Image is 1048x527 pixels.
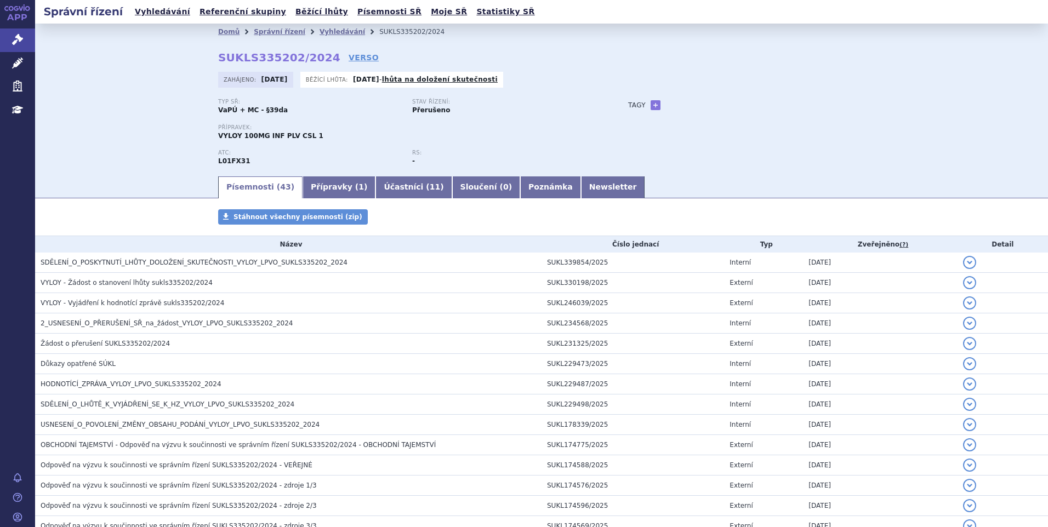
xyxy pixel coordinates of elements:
a: Účastníci (11) [375,176,452,198]
td: SUKL178339/2025 [542,415,724,435]
a: Newsletter [581,176,645,198]
p: Typ SŘ: [218,99,401,105]
strong: SUKLS335202/2024 [218,51,340,64]
td: [DATE] [803,394,957,415]
p: - [353,75,498,84]
a: Písemnosti (43) [218,176,303,198]
abbr: (?) [899,241,908,249]
button: detail [963,377,976,391]
h2: Správní řízení [35,4,132,19]
span: Externí [730,340,753,347]
span: VYLOY - Žádost o stanovení lhůty sukls335202/2024 [41,279,213,287]
span: Odpověď na výzvu k součinnosti ve správním řízení SUKLS335202/2024 - zdroje 1/3 [41,482,317,489]
a: Vyhledávání [320,28,365,36]
button: detail [963,337,976,350]
a: VERSO [349,52,379,63]
strong: ZOLBETUXIMAB [218,157,250,165]
td: SUKL229473/2025 [542,354,724,374]
td: SUKL234568/2025 [542,313,724,334]
span: 0 [503,182,509,191]
span: Zahájeno: [224,75,258,84]
a: Písemnosti SŘ [354,4,425,19]
span: Externí [730,441,753,449]
a: Správní řízení [254,28,305,36]
button: detail [963,459,976,472]
p: ATC: [218,150,401,156]
button: detail [963,256,976,269]
td: [DATE] [803,273,957,293]
th: Typ [724,236,803,253]
td: [DATE] [803,253,957,273]
strong: [DATE] [261,76,288,83]
span: Interní [730,380,751,388]
span: SDĚLENÍ_O_LHŮTĚ_K_VYJÁDŘENÍ_SE_K_HZ_VYLOY_LPVO_SUKLS335202_2024 [41,400,294,408]
th: Název [35,236,542,253]
button: detail [963,418,976,431]
td: [DATE] [803,496,957,516]
a: Přípravky (1) [303,176,375,198]
button: detail [963,317,976,330]
a: + [651,100,660,110]
h3: Tagy [628,99,646,112]
td: SUKL174576/2025 [542,476,724,496]
a: Běžící lhůty [292,4,351,19]
span: 43 [280,182,291,191]
td: SUKL174596/2025 [542,496,724,516]
strong: - [412,157,415,165]
span: OBCHODNÍ TAJEMSTVÍ - Odpověď na výzvu k součinnosti ve správním řízení SUKLS335202/2024 - OBCHODN... [41,441,436,449]
td: SUKL174775/2025 [542,435,724,455]
span: 2_USNESENÍ_O_PŘERUŠENÍ_SŘ_na_žádost_VYLOY_LPVO_SUKLS335202_2024 [41,319,293,327]
td: [DATE] [803,435,957,455]
span: 1 [358,182,364,191]
td: SUKL339854/2025 [542,253,724,273]
span: Interní [730,319,751,327]
td: SUKL330198/2025 [542,273,724,293]
th: Detail [958,236,1048,253]
li: SUKLS335202/2024 [379,24,459,40]
a: lhůta na doložení skutečnosti [382,76,498,83]
th: Číslo jednací [542,236,724,253]
button: detail [963,357,976,370]
a: Stáhnout všechny písemnosti (zip) [218,209,368,225]
strong: Přerušeno [412,106,450,114]
p: Stav řízení: [412,99,595,105]
span: 11 [430,182,440,191]
td: SUKL229487/2025 [542,374,724,394]
span: Externí [730,482,753,489]
span: Externí [730,299,753,307]
button: detail [963,479,976,492]
span: VYLOY 100MG INF PLV CSL 1 [218,132,323,140]
span: Externí [730,502,753,509]
a: Vyhledávání [132,4,193,19]
a: Sloučení (0) [452,176,520,198]
td: [DATE] [803,374,957,394]
a: Referenční skupiny [196,4,289,19]
p: RS: [412,150,595,156]
td: SUKL229498/2025 [542,394,724,415]
span: Interní [730,360,751,368]
td: [DATE] [803,455,957,476]
td: [DATE] [803,354,957,374]
td: [DATE] [803,334,957,354]
a: Moje SŘ [428,4,470,19]
span: Externí [730,279,753,287]
th: Zveřejněno [803,236,957,253]
button: detail [963,398,976,411]
span: HODNOTÍCÍ_ZPRÁVA_VYLOY_LPVO_SUKLS335202_2024 [41,380,221,388]
strong: VaPÚ + MC - §39da [218,106,288,114]
td: SUKL174588/2025 [542,455,724,476]
span: SDĚLENÍ_O_POSKYTNUTÍ_LHŮTY_DOLOŽENÍ_SKUTEČNOSTI_VYLOY_LPVO_SUKLS335202_2024 [41,259,348,266]
span: Interní [730,400,751,408]
td: [DATE] [803,293,957,313]
span: VYLOY - Vyjádření k hodnotící zprávě sukls335202/2024 [41,299,224,307]
button: detail [963,499,976,512]
a: Statistiky SŘ [473,4,538,19]
button: detail [963,438,976,451]
span: Externí [730,461,753,469]
span: Žádost o přerušení SUKLS335202/2024 [41,340,170,347]
td: [DATE] [803,476,957,496]
a: Poznámka [520,176,581,198]
span: USNESENÍ_O_POVOLENÍ_ZMĚNY_OBSAHU_PODÁNÍ_VYLOY_LPVO_SUKLS335202_2024 [41,421,320,428]
td: [DATE] [803,313,957,334]
span: Interní [730,421,751,428]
